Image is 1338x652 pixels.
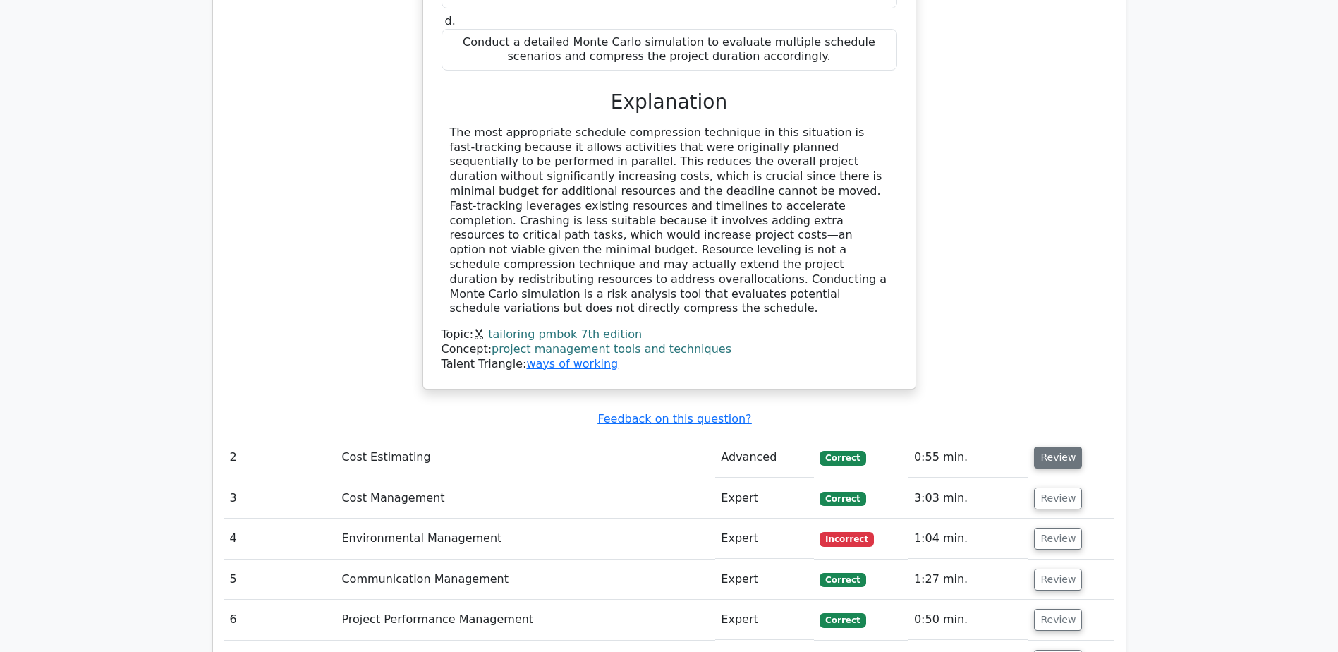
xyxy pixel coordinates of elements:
[336,600,715,640] td: Project Performance Management
[224,560,336,600] td: 5
[597,412,751,425] a: Feedback on this question?
[336,519,715,559] td: Environmental Management
[715,560,814,600] td: Expert
[336,437,715,478] td: Cost Estimating
[820,613,865,627] span: Correct
[442,342,897,357] div: Concept:
[715,519,814,559] td: Expert
[715,437,814,478] td: Advanced
[442,29,897,71] div: Conduct a detailed Monte Carlo simulation to evaluate multiple schedule scenarios and compress th...
[820,532,874,546] span: Incorrect
[224,437,336,478] td: 2
[908,478,1029,519] td: 3:03 min.
[336,560,715,600] td: Communication Management
[908,437,1029,478] td: 0:55 min.
[820,573,865,587] span: Correct
[820,492,865,506] span: Correct
[336,478,715,519] td: Cost Management
[1034,488,1082,509] button: Review
[224,519,336,559] td: 4
[450,90,889,114] h3: Explanation
[492,342,731,356] a: project management tools and techniques
[526,357,618,370] a: ways of working
[445,14,456,28] span: d.
[1034,447,1082,469] button: Review
[715,600,814,640] td: Expert
[715,478,814,519] td: Expert
[908,519,1029,559] td: 1:04 min.
[1034,609,1082,631] button: Review
[1034,528,1082,550] button: Review
[1034,569,1082,591] button: Review
[450,126,889,316] div: The most appropriate schedule compression technique in this situation is fast-tracking because it...
[908,560,1029,600] td: 1:27 min.
[442,327,897,342] div: Topic:
[488,327,642,341] a: tailoring pmbok 7th edition
[224,600,336,640] td: 6
[442,327,897,371] div: Talent Triangle:
[820,451,865,465] span: Correct
[224,478,336,519] td: 3
[908,600,1029,640] td: 0:50 min.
